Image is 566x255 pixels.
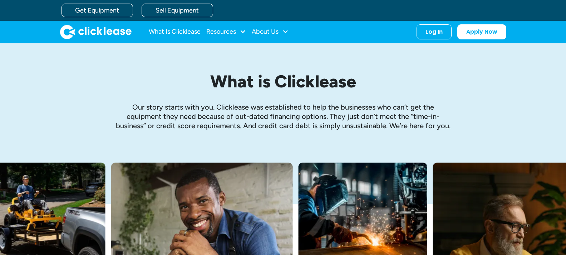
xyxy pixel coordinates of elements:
div: Resources [206,25,246,39]
a: Apply Now [457,24,506,39]
a: Get Equipment [61,4,133,17]
div: Log In [425,28,443,35]
h1: What is Clicklease [115,72,451,91]
img: Clicklease logo [60,25,132,39]
a: Sell Equipment [142,4,213,17]
a: What Is Clicklease [149,25,201,39]
div: About Us [252,25,289,39]
p: Our story starts with you. Clicklease was established to help the businesses who can’t get the eq... [115,102,451,130]
a: home [60,25,132,39]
